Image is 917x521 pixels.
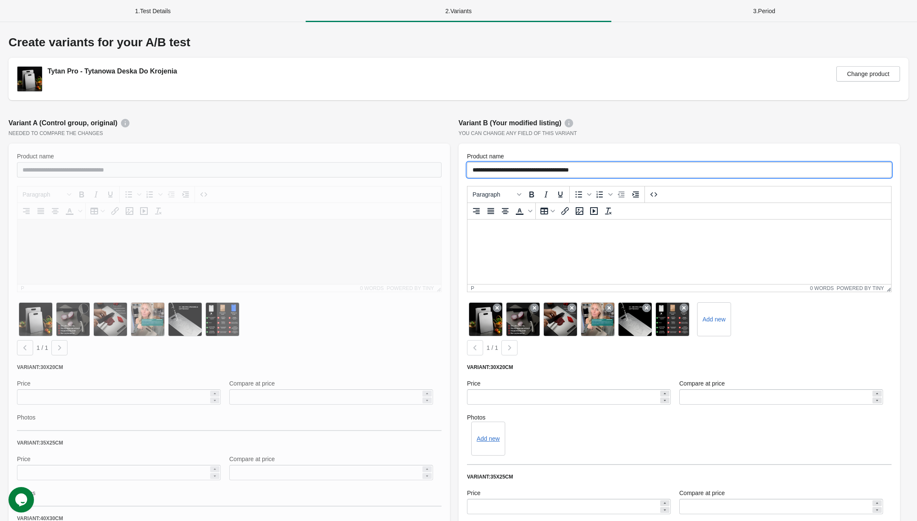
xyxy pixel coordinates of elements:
[469,187,524,202] button: Blocks
[837,285,884,291] a: Powered by Tiny
[539,187,553,202] button: Italic
[614,187,628,202] button: Decrease indent
[467,489,481,497] label: Price
[498,204,512,218] button: Align center
[473,191,514,198] span: Paragraph
[587,204,601,218] button: Insert/edit media
[487,344,498,351] span: 1 / 1
[8,36,909,49] div: Create variants for your A/B test
[48,66,177,76] div: Tytan Pro - Tytanowa Deska Do Krojenia
[537,204,558,218] button: Table
[572,204,587,218] button: Insert/edit image
[467,473,892,480] div: Variant: 35x25cm
[524,187,539,202] button: Bold
[884,284,891,292] div: Resize
[484,204,498,218] button: Justify
[8,487,36,513] iframe: chat widget
[679,379,725,388] label: Compare at price
[471,285,474,291] div: p
[571,187,593,202] div: Bullet list
[458,118,900,128] div: Variant B (Your modified listing)
[836,66,900,82] button: Change product
[558,204,572,218] button: Insert/edit link
[467,364,892,371] div: Variant: 30x20cm
[37,344,48,351] span: 1 / 1
[458,130,900,137] div: You can change any field of this variant
[601,204,616,218] button: Clear formatting
[703,315,726,324] label: Add new
[8,130,450,137] div: Needed to compare the changes
[467,379,481,388] label: Price
[553,187,568,202] button: Underline
[628,187,643,202] button: Increase indent
[593,187,614,202] div: Numbered list
[467,152,504,161] label: Product name
[810,285,834,291] button: 0 words
[8,118,450,128] div: Variant A (Control group, original)
[847,70,889,77] span: Change product
[647,187,661,202] button: Source code
[679,489,725,497] label: Compare at price
[469,204,484,218] button: Align right
[512,204,534,218] div: Text color
[477,435,500,442] button: Add new
[467,413,892,422] label: Photos
[467,220,891,284] iframe: Rich Text Area. Press ALT-0 for help.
